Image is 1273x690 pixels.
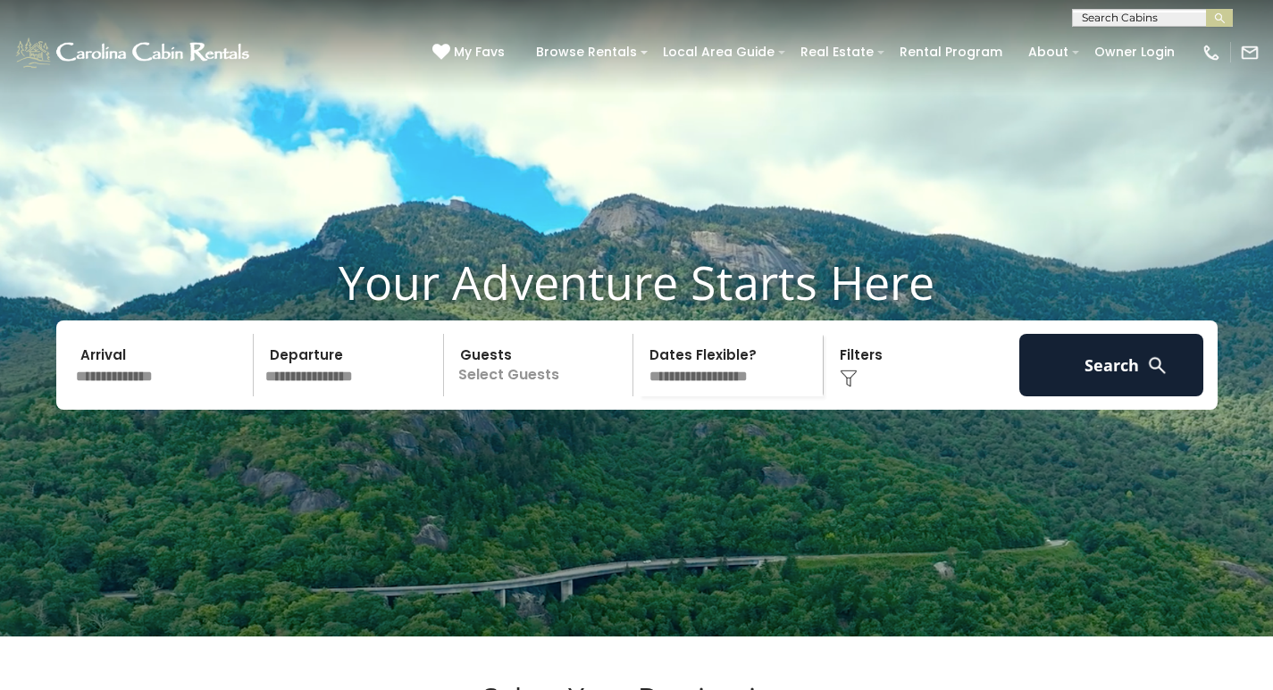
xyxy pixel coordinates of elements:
[654,38,783,66] a: Local Area Guide
[1019,334,1204,396] button: Search
[13,254,1260,310] h1: Your Adventure Starts Here
[13,35,255,71] img: White-1-1-2.png
[1085,38,1184,66] a: Owner Login
[1202,43,1221,62] img: phone-regular-white.png
[527,38,646,66] a: Browse Rentals
[791,38,883,66] a: Real Estate
[454,43,505,62] span: My Favs
[432,43,509,62] a: My Favs
[891,38,1011,66] a: Rental Program
[1146,354,1168,377] img: search-regular-white.png
[1240,43,1260,62] img: mail-regular-white.png
[449,334,633,396] p: Select Guests
[840,370,858,387] img: filter--v1.png
[1019,38,1077,66] a: About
